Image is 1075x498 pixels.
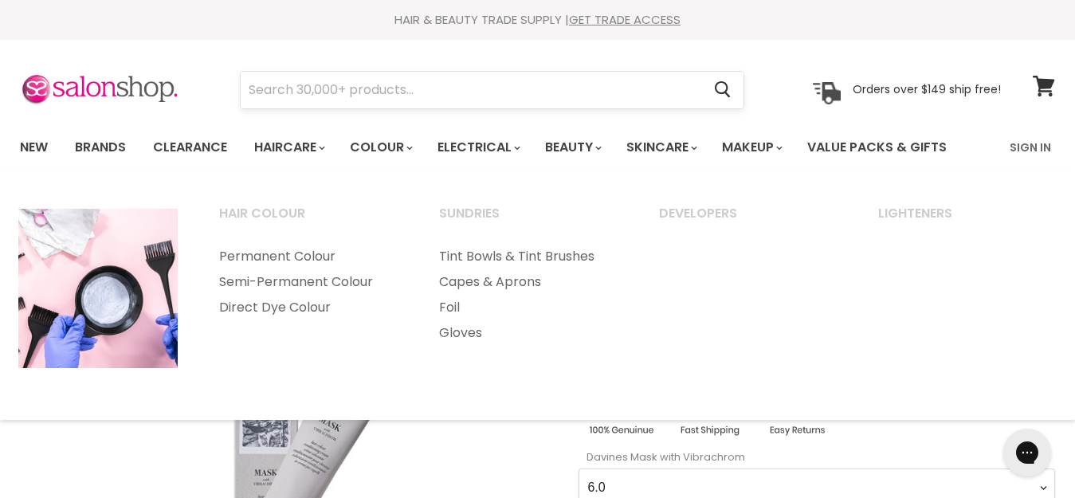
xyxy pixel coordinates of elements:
a: Tint Bowls & Tint Brushes [419,244,636,269]
label: Davines Mask with Vibrachrom [579,449,745,465]
a: New [8,131,60,164]
p: Orders over $149 ship free! [853,82,1001,96]
a: Skincare [614,131,707,164]
a: Clearance [141,131,239,164]
a: Colour [338,131,422,164]
a: Value Packs & Gifts [795,131,959,164]
a: GET TRADE ACCESS [569,11,681,28]
a: Beauty [533,131,611,164]
a: Brands [63,131,138,164]
a: Lighteners [858,201,1075,241]
input: Search [241,72,701,108]
a: Direct Dye Colour [199,295,416,320]
form: Product [240,71,744,109]
a: Makeup [710,131,792,164]
a: Sign In [1000,131,1061,164]
a: Developers [639,201,856,241]
iframe: Gorgias live chat messenger [995,423,1059,482]
a: Hair Colour [199,201,416,241]
ul: Main menu [199,244,416,320]
a: Sundries [419,201,636,241]
a: Semi-Permanent Colour [199,269,416,295]
ul: Main menu [8,124,979,171]
a: Foil [419,295,636,320]
a: Capes & Aprons [419,269,636,295]
a: Gloves [419,320,636,346]
a: Haircare [242,131,335,164]
ul: Main menu [419,244,636,346]
a: Permanent Colour [199,244,416,269]
a: Electrical [426,131,530,164]
button: Search [701,72,743,108]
